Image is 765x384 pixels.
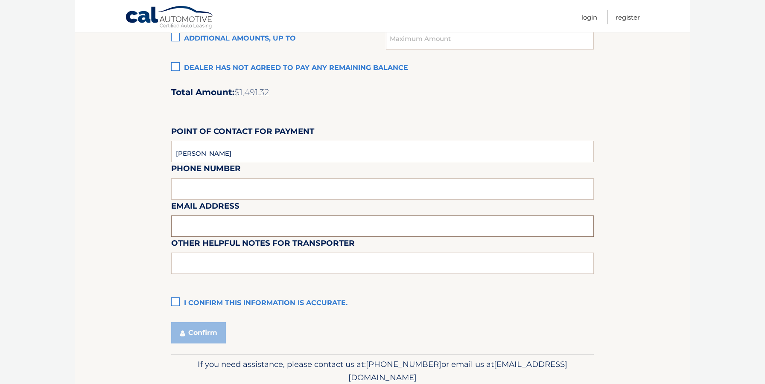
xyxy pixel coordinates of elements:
[616,10,640,24] a: Register
[171,30,386,47] label: Additional amounts, up to
[171,125,314,141] label: Point of Contact for Payment
[171,295,594,312] label: I confirm this information is accurate.
[171,60,594,77] label: Dealer has not agreed to pay any remaining balance
[125,6,215,30] a: Cal Automotive
[581,10,597,24] a: Login
[171,87,594,98] h2: Total Amount:
[171,322,226,343] button: Confirm
[386,28,594,49] input: Maximum Amount
[171,200,239,215] label: Email Address
[366,359,441,369] span: [PHONE_NUMBER]
[234,87,269,97] span: $1,491.32
[171,237,355,253] label: Other helpful notes for transporter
